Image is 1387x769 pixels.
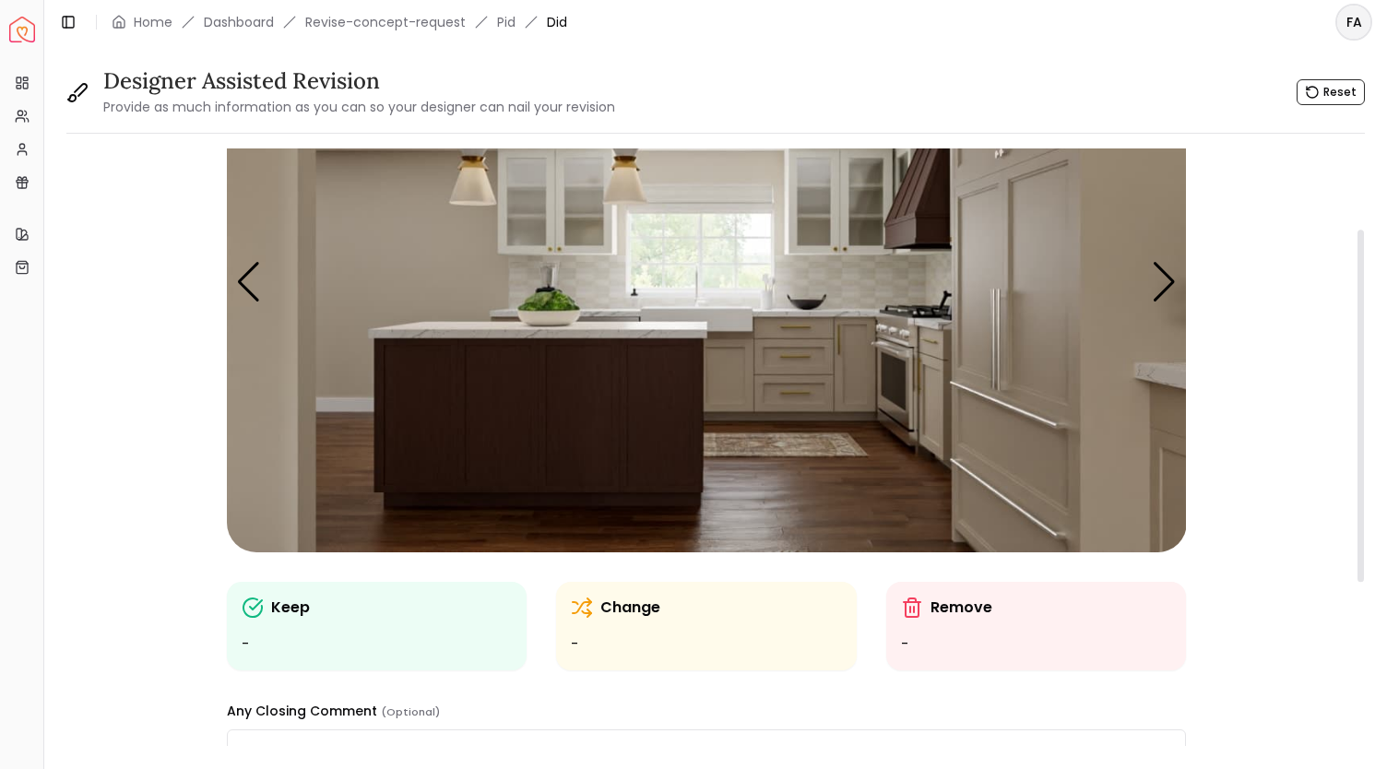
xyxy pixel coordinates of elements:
img: 68d15f8fbabf7700126ee718 [227,12,1187,552]
a: Dashboard [204,13,274,31]
small: (Optional) [381,704,440,719]
div: 2 / 5 [227,12,1187,552]
small: Provide as much information as you can so your designer can nail your revision [103,98,615,116]
nav: breadcrumb [112,13,567,31]
p: Change [600,597,660,619]
ul: - [571,633,842,656]
a: Spacejoy [9,17,35,42]
div: Next slide [1152,262,1177,302]
span: Did [547,13,567,31]
label: Any Closing Comment [227,702,440,720]
img: Spacejoy Logo [9,17,35,42]
ul: - [242,633,513,656]
div: Previous slide [236,262,261,302]
span: FA [1337,6,1370,39]
button: Reset [1297,79,1365,105]
div: Carousel [227,12,1187,552]
h3: Designer Assisted Revision [103,66,615,96]
a: Home [134,13,172,31]
p: Keep [271,597,310,619]
a: Pid [497,13,516,31]
button: FA [1335,4,1372,41]
a: Revise-concept-request [305,13,466,31]
p: Remove [931,597,992,619]
ul: - [901,633,1172,656]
